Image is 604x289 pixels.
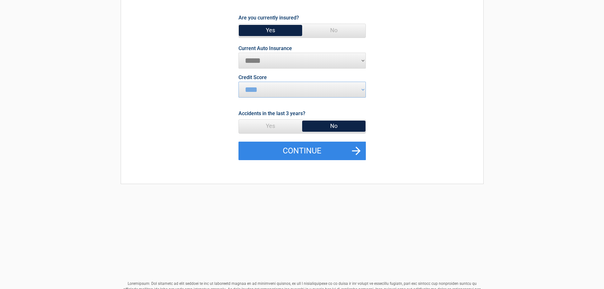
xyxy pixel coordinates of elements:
[239,120,302,132] span: Yes
[238,142,366,160] button: Continue
[238,75,267,80] label: Credit Score
[302,24,366,37] span: No
[238,109,305,118] label: Accidents in the last 3 years?
[239,24,302,37] span: Yes
[238,13,299,22] label: Are you currently insured?
[302,120,366,132] span: No
[238,46,292,51] label: Current Auto Insurance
